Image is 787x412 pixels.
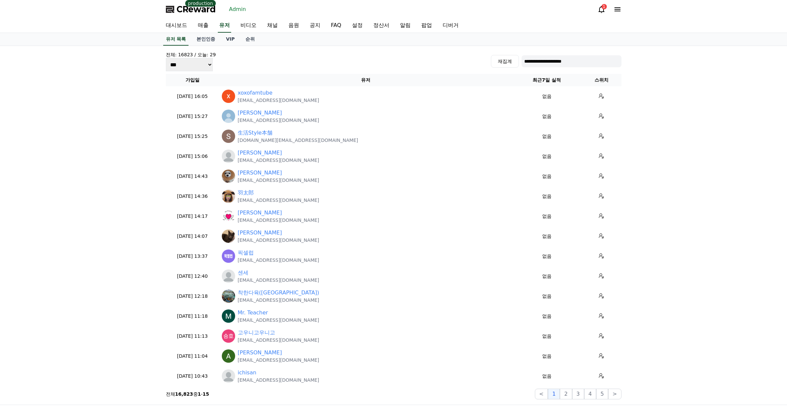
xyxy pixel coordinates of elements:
[169,333,216,340] p: [DATE] 11:13
[169,93,216,100] p: [DATE] 16:05
[163,33,189,46] a: 유저 목록
[240,33,260,46] a: 순위
[193,19,214,33] a: 매출
[238,177,319,184] p: [EMAIL_ADDRESS][DOMAIN_NAME]
[515,313,579,320] p: 없음
[222,170,235,183] img: https://lh3.googleusercontent.com/a/ACg8ocJzysjt0SrEFZZsWDdbU1zU6n-reSjc_wdToj16NwNmdGWz9IQd=s96-c
[44,211,86,228] a: Messages
[437,19,464,33] a: 디버거
[238,297,319,303] p: [EMAIL_ADDRESS][DOMAIN_NAME]
[238,337,319,343] p: [EMAIL_ADDRESS][DOMAIN_NAME]
[238,277,319,283] p: [EMAIL_ADDRESS][DOMAIN_NAME]
[238,309,268,317] a: Mr. Teacher
[238,357,319,363] p: [EMAIL_ADDRESS][DOMAIN_NAME]
[326,19,347,33] a: FAQ
[238,317,319,323] p: [EMAIL_ADDRESS][DOMAIN_NAME]
[55,221,75,227] span: Messages
[238,89,272,97] a: xoxofamtube
[515,193,579,200] p: 없음
[582,74,621,86] th: 스위치
[515,373,579,380] p: 없음
[175,391,193,397] strong: 16,823
[202,391,209,397] strong: 15
[238,377,319,383] p: [EMAIL_ADDRESS][DOMAIN_NAME]
[99,221,115,226] span: Settings
[222,229,235,243] img: https://lh3.googleusercontent.com/a/ACg8ocLnSiwo4-CLFiNLeS-ieTH26ljAukHshbD5YdXJKkdwnkL_eHFR=s96-c
[238,217,319,223] p: [EMAIL_ADDRESS][DOMAIN_NAME]
[515,153,579,160] p: 없음
[161,19,193,33] a: 대시보드
[169,173,216,180] p: [DATE] 14:43
[238,129,272,137] a: 生活Style本舗
[238,137,358,144] p: [DOMAIN_NAME][EMAIL_ADDRESS][DOMAIN_NAME]
[608,389,621,399] button: >
[416,19,437,33] a: 팝업
[596,389,608,399] button: 5
[548,389,560,399] button: 1
[238,257,319,263] p: [EMAIL_ADDRESS][DOMAIN_NAME]
[238,189,254,197] a: 羽太郎
[191,33,220,46] a: 본인인증
[2,211,44,228] a: Home
[238,197,319,204] p: [EMAIL_ADDRESS][DOMAIN_NAME]
[220,33,240,46] a: VIP
[572,389,584,399] button: 3
[86,211,128,228] a: Settings
[169,113,216,120] p: [DATE] 15:27
[584,389,596,399] button: 4
[222,269,235,283] img: profile_blank.webp
[222,130,235,143] img: https://lh3.googleusercontent.com/a/ACg8ocKi5bH2YI_XVApampr6UTJAiDWiQ8MzxhktCBH56WydD-xK4Q=s96-c
[238,117,319,124] p: [EMAIL_ADDRESS][DOMAIN_NAME]
[238,97,319,104] p: [EMAIL_ADDRESS][DOMAIN_NAME]
[601,4,607,9] div: 1
[515,113,579,120] p: 없음
[222,329,235,343] img: https://lh3.googleusercontent.com/a/ACg8ocJeupDMAZb2asguBlhaHt4hbTeKJqUm-XfpJQ3BD-mGY84WGg=s96-c
[238,229,282,237] a: [PERSON_NAME]
[491,55,519,68] button: 재집계
[560,389,572,399] button: 2
[515,133,579,140] p: 없음
[238,237,319,243] p: [EMAIL_ADDRESS][DOMAIN_NAME]
[283,19,304,33] a: 음원
[169,213,216,220] p: [DATE] 14:17
[169,253,216,260] p: [DATE] 13:37
[238,169,282,177] a: [PERSON_NAME]
[238,209,282,217] a: [PERSON_NAME]
[515,213,579,220] p: 없음
[238,109,282,117] a: [PERSON_NAME]
[222,349,235,363] img: https://lh3.googleusercontent.com/a/ACg8ocLHjunS8XiVa7Wl7novWoRNNFSYreH1HGKSTKi8Z3bNOCpF0w=s96-c
[238,269,248,277] a: 센세
[169,353,216,360] p: [DATE] 11:04
[238,349,282,357] a: [PERSON_NAME]
[238,289,319,297] a: 착한다육([GEOGRAPHIC_DATA])
[169,373,216,380] p: [DATE] 10:43
[597,5,605,13] a: 1
[166,74,219,86] th: 가입일
[222,289,235,303] img: http://k.kakaocdn.net/dn/bf3Oko/btsIXcQyS22/OKsWV4mKHIrFZGXHhftxS1/img_640x640.jpg
[515,333,579,340] p: 없음
[222,369,235,383] img: profile_blank.webp
[515,353,579,360] p: 없음
[512,74,582,86] th: 최근7일 실적
[368,19,395,33] a: 정산서
[169,153,216,160] p: [DATE] 15:06
[169,193,216,200] p: [DATE] 14:36
[304,19,326,33] a: 공지
[226,4,249,15] a: Admin
[347,19,368,33] a: 설정
[222,110,235,123] img: http://img1.kakaocdn.net/thumb/R640x640.q70/?fname=http://t1.kakaocdn.net/account_images/default_...
[177,4,216,15] span: CReward
[169,133,216,140] p: [DATE] 15:25
[222,190,235,203] img: https://lh3.googleusercontent.com/a/ACg8ocLV2jPi1M63vsxGf131fHoKQMe1sYjOzlH4s3vXY1Jxi9nFTGE=s96-c
[238,369,256,377] a: ichisan
[166,391,209,397] p: 전체 중 -
[515,233,579,240] p: 없음
[515,293,579,300] p: 없음
[166,4,216,15] a: CReward
[515,93,579,100] p: 없음
[222,90,235,103] img: https://lh3.googleusercontent.com/a/ACg8ocLSXxLgxF4FQgQVlhf3C_8i4ttRkSgJbn8UijOQnUCWgKjXLg=s96-c
[169,313,216,320] p: [DATE] 11:18
[238,329,275,337] a: 고우니고우니고
[169,293,216,300] p: [DATE] 12:18
[515,173,579,180] p: 없음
